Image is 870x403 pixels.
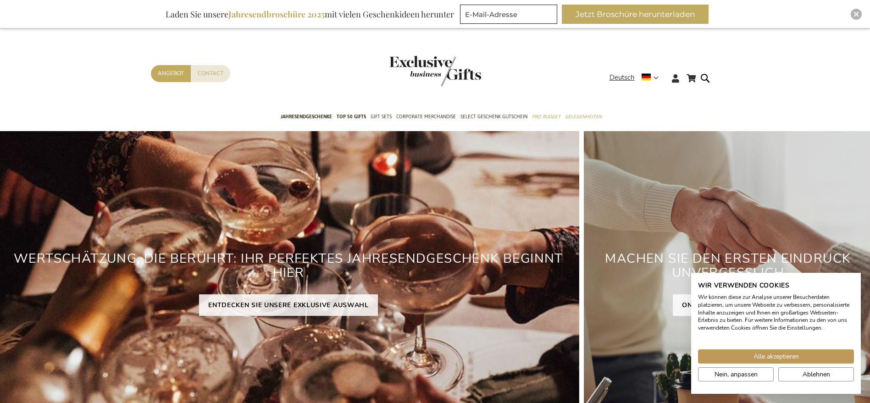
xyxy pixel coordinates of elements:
div: Laden Sie unsere mit vielen Geschenkideen herunter [161,5,458,24]
div: Deutsch [610,72,665,83]
button: Akzeptieren Sie alle cookies [698,349,854,364]
a: Contact [191,65,230,82]
span: Corporate Merchandise [396,112,456,121]
a: store logo [389,56,435,86]
p: Wir können diese zur Analyse unserer Besucherdaten platzieren, um unsere Webseite zu verbessern, ... [698,293,854,332]
a: ONBOARDING-GESCHENKE [673,294,783,316]
form: marketing offers and promotions [460,5,560,27]
button: Jetzt Broschüre herunterladen [562,5,709,24]
a: ENTDECKEN SIE UNSERE EXKLUSIVE AUSWAHL [199,294,378,316]
img: Exclusive Business gifts logo [389,56,481,86]
h2: Wir verwenden Cookies [698,282,854,290]
span: Nein, anpassen [715,370,758,379]
a: Angebot [151,65,191,82]
span: Pro Budget [532,112,560,121]
b: Jahresendbroschüre 2025 [228,9,325,20]
button: cookie Einstellungen anpassen [698,367,774,381]
button: Alle verweigern cookies [778,367,854,381]
span: Deutsch [610,72,635,83]
span: Select Geschenk Gutschein [460,112,527,121]
span: Ablehnen [803,370,830,379]
span: Gelegenheiten [565,112,602,121]
span: Alle akzeptieren [754,352,799,361]
span: Jahresendgeschenke [281,112,332,121]
img: Close [853,11,859,17]
input: E-Mail-Adresse [460,5,557,24]
div: Close [851,9,862,20]
span: Gift Sets [371,112,392,121]
span: TOP 50 Gifts [337,112,366,121]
